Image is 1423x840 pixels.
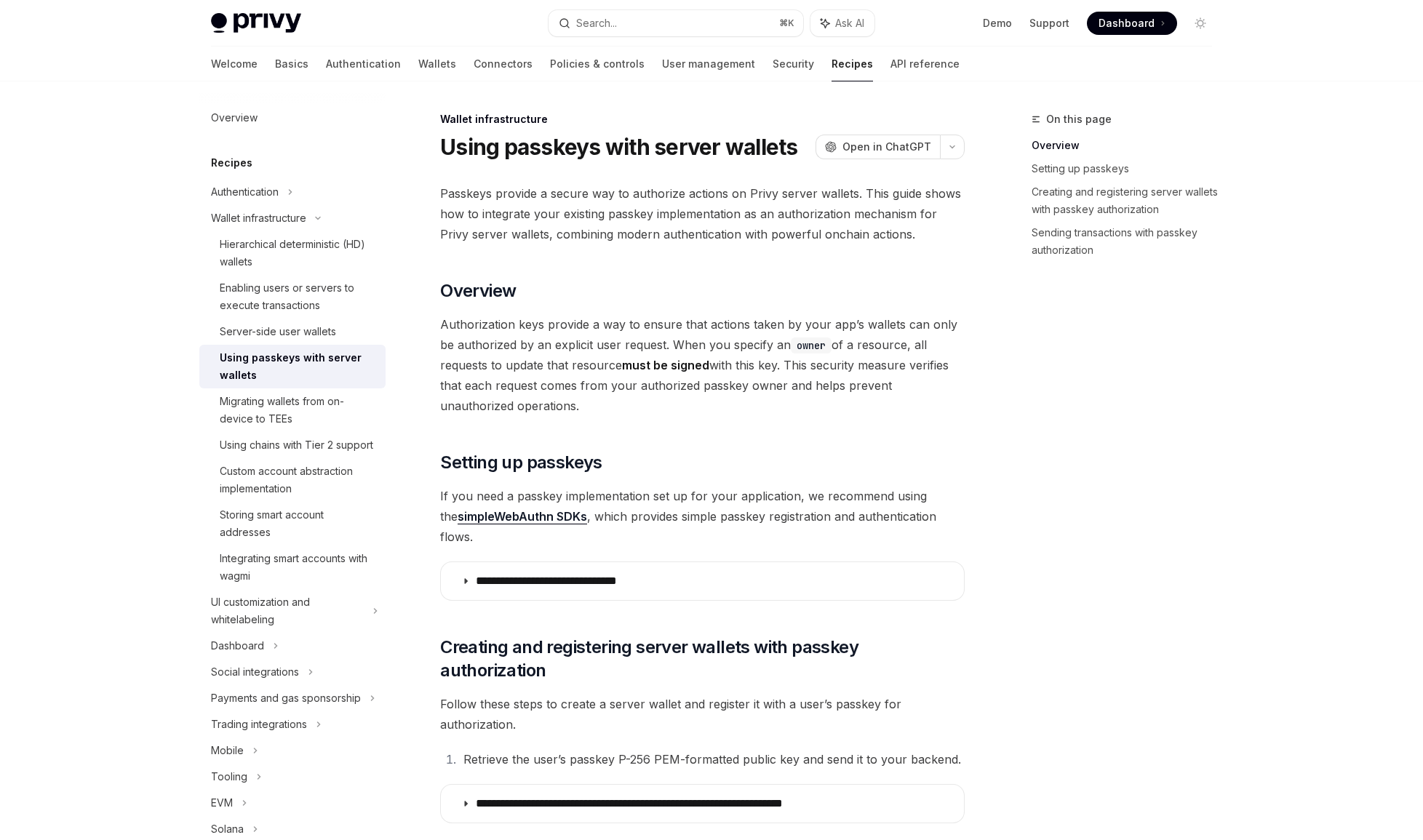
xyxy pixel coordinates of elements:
a: Wallets [418,47,456,81]
a: Dashboard [1087,12,1177,35]
a: API reference [890,47,960,81]
div: Solana [211,820,244,838]
a: Setting up passkeys [1032,157,1224,180]
div: Trading integrations [211,716,307,733]
li: Retrieve the user’s passkey P-256 PEM-formatted public key and send it to your backend. [459,749,965,769]
div: Overview [211,109,258,127]
div: Using chains with Tier 2 support [220,436,373,454]
div: Mobile [211,742,244,759]
a: Security [773,47,814,81]
div: EVM [211,794,233,812]
span: Creating and registering server wallets with passkey authorization [440,636,965,682]
span: Passkeys provide a secure way to authorize actions on Privy server wallets. This guide shows how ... [440,183,965,244]
div: Tooling [211,768,247,785]
img: light logo [211,13,301,33]
div: Enabling users or servers to execute transactions [220,279,377,314]
span: ⌘ K [779,17,794,29]
a: Creating and registering server wallets with passkey authorization [1032,180,1224,221]
div: Social integrations [211,663,299,681]
div: Payments and gas sponsorship [211,689,361,707]
a: Policies & controls [550,47,645,81]
a: Using chains with Tier 2 support [199,432,386,458]
a: Basics [275,47,308,81]
div: Dashboard [211,637,264,655]
span: If you need a passkey implementation set up for your application, we recommend using the , which ... [440,486,965,547]
a: Enabling users or servers to execute transactions [199,275,386,319]
span: Setting up passkeys [440,451,602,474]
div: Hierarchical deterministic (HD) wallets [220,236,377,271]
button: Search...⌘K [549,10,803,36]
button: Ask AI [810,10,874,36]
a: Overview [1032,134,1224,157]
span: Follow these steps to create a server wallet and register it with a user’s passkey for authorizat... [440,694,965,735]
a: Using passkeys with server wallets [199,345,386,388]
strong: must be signed [622,358,709,372]
div: Search... [576,15,617,32]
button: Toggle dark mode [1189,12,1212,35]
a: Hierarchical deterministic (HD) wallets [199,231,386,275]
a: Support [1029,16,1069,31]
div: Storing smart account addresses [220,506,377,541]
a: Custom account abstraction implementation [199,458,386,502]
div: Authentication [211,183,279,201]
a: Authentication [326,47,401,81]
div: Custom account abstraction implementation [220,463,377,497]
a: User management [662,47,755,81]
a: Server-side user wallets [199,319,386,345]
span: Authorization keys provide a way to ensure that actions taken by your app’s wallets can only be a... [440,314,965,416]
a: Storing smart account addresses [199,502,386,545]
span: Overview [440,279,516,303]
a: Sending transactions with passkey authorization [1032,221,1224,262]
code: owner [791,337,832,353]
div: Server-side user wallets [220,323,336,340]
a: simpleWebAuthn SDKs [458,509,587,524]
span: Open in ChatGPT [842,140,931,154]
h1: Using passkeys with server wallets [440,134,798,160]
div: Migrating wallets from on-device to TEEs [220,393,377,428]
div: UI customization and whitelabeling [211,593,364,628]
div: Wallet infrastructure [211,209,306,227]
span: On this page [1046,111,1112,128]
div: Wallet infrastructure [440,112,965,127]
a: Demo [983,16,1012,31]
span: Ask AI [835,16,864,31]
a: Integrating smart accounts with wagmi [199,545,386,589]
button: Open in ChatGPT [816,135,940,159]
span: Dashboard [1099,16,1155,31]
a: Welcome [211,47,258,81]
a: Recipes [832,47,873,81]
div: Using passkeys with server wallets [220,349,377,384]
a: Overview [199,105,386,131]
h5: Recipes [211,154,252,172]
a: Migrating wallets from on-device to TEEs [199,388,386,432]
div: Integrating smart accounts with wagmi [220,550,377,585]
a: Connectors [474,47,533,81]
